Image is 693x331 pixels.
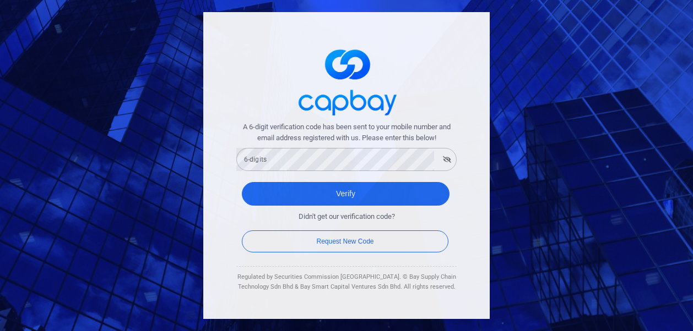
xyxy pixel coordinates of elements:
img: logo [291,40,402,122]
span: A 6-digit verification code has been sent to your mobile number and email address registered with... [236,122,457,145]
div: Regulated by Securities Commission [GEOGRAPHIC_DATA]. © Bay Supply Chain Technology Sdn Bhd & Bay... [236,272,457,291]
span: Didn't get our verification code? [299,211,395,223]
button: Verify [242,182,450,206]
button: Request New Code [242,230,448,252]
